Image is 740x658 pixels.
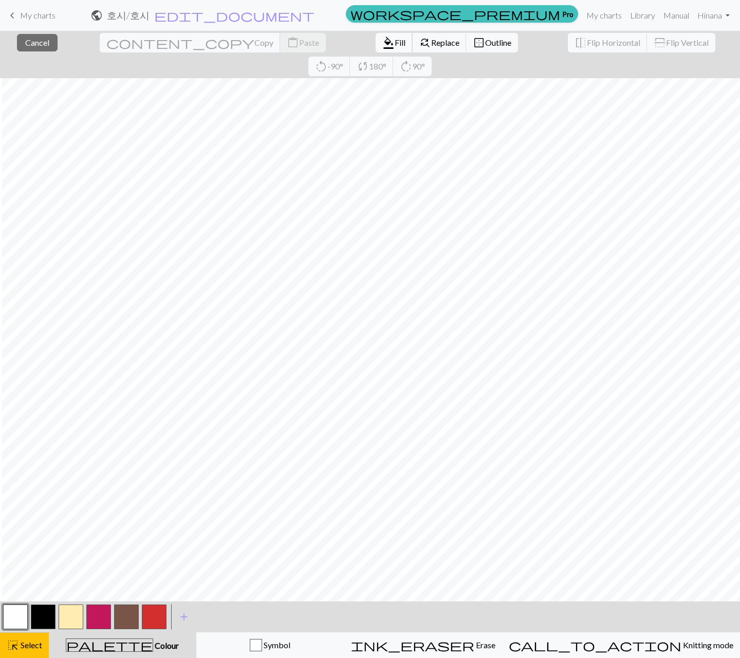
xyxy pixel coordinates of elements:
[412,61,425,71] span: 90°
[653,37,667,49] span: flip
[393,57,432,76] button: 90°
[473,35,485,50] span: border_outer
[681,640,733,650] span: Knitting mode
[254,38,273,47] span: Copy
[587,38,640,47] span: Flip Horizontal
[19,640,42,650] span: Select
[153,641,179,650] span: Colour
[400,59,412,74] span: rotate_right
[575,35,587,50] span: flip
[346,5,578,23] a: Pro
[626,5,659,26] a: Library
[647,33,715,52] button: Flip Vertical
[431,38,459,47] span: Replace
[344,632,502,658] button: Erase
[666,38,709,47] span: Flip Vertical
[382,35,395,50] span: format_color_fill
[178,610,190,624] span: add
[582,5,626,26] a: My charts
[395,38,405,47] span: Fill
[485,38,511,47] span: Outline
[327,61,343,71] span: -90°
[412,33,467,52] button: Replace
[315,59,327,74] span: rotate_left
[90,8,103,23] span: public
[376,33,413,52] button: Fill
[7,638,19,652] span: highlight_alt
[66,638,153,652] span: palette
[502,632,740,658] button: Knitting mode
[25,38,49,47] span: Cancel
[369,61,386,71] span: 180°
[350,57,394,76] button: 180°
[20,10,55,20] span: My charts
[466,33,518,52] button: Outline
[351,638,474,652] span: ink_eraser
[308,57,350,76] button: -90°
[17,34,58,51] button: Cancel
[106,35,254,50] span: content_copy
[49,632,196,658] button: Colour
[262,640,290,650] span: Symbol
[419,35,431,50] span: find_replace
[474,640,495,650] span: Erase
[100,33,281,52] button: Copy
[357,59,369,74] span: sync
[154,8,314,23] span: edit_document
[350,7,560,21] span: workspace_premium
[659,5,693,26] a: Manual
[6,7,55,24] a: My charts
[107,9,150,21] h2: 호시 / 호시
[6,8,18,23] span: keyboard_arrow_left
[196,632,344,658] button: Symbol
[693,5,734,26] a: Hinana
[509,638,681,652] span: call_to_action
[568,33,647,52] button: Flip Horizontal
